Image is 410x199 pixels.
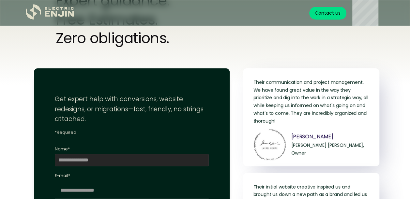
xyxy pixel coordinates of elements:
div: Contact us [315,10,341,17]
p: [PERSON_NAME] [291,132,364,141]
a: home [26,4,75,22]
p: Their communication and project management. We have found great value in the way they prioritize ... [253,78,369,125]
label: *Required [55,129,209,135]
div: [PERSON_NAME] [PERSON_NAME], Owner [291,141,364,157]
p: Get expert help with conversions, website redesigns, or migrations—fast, friendly, no strings att... [55,94,209,124]
a: Contact us [309,7,347,20]
label: Name* [55,146,209,152]
label: E-mail* [55,173,209,179]
strong: Zero obligations. [56,29,169,47]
